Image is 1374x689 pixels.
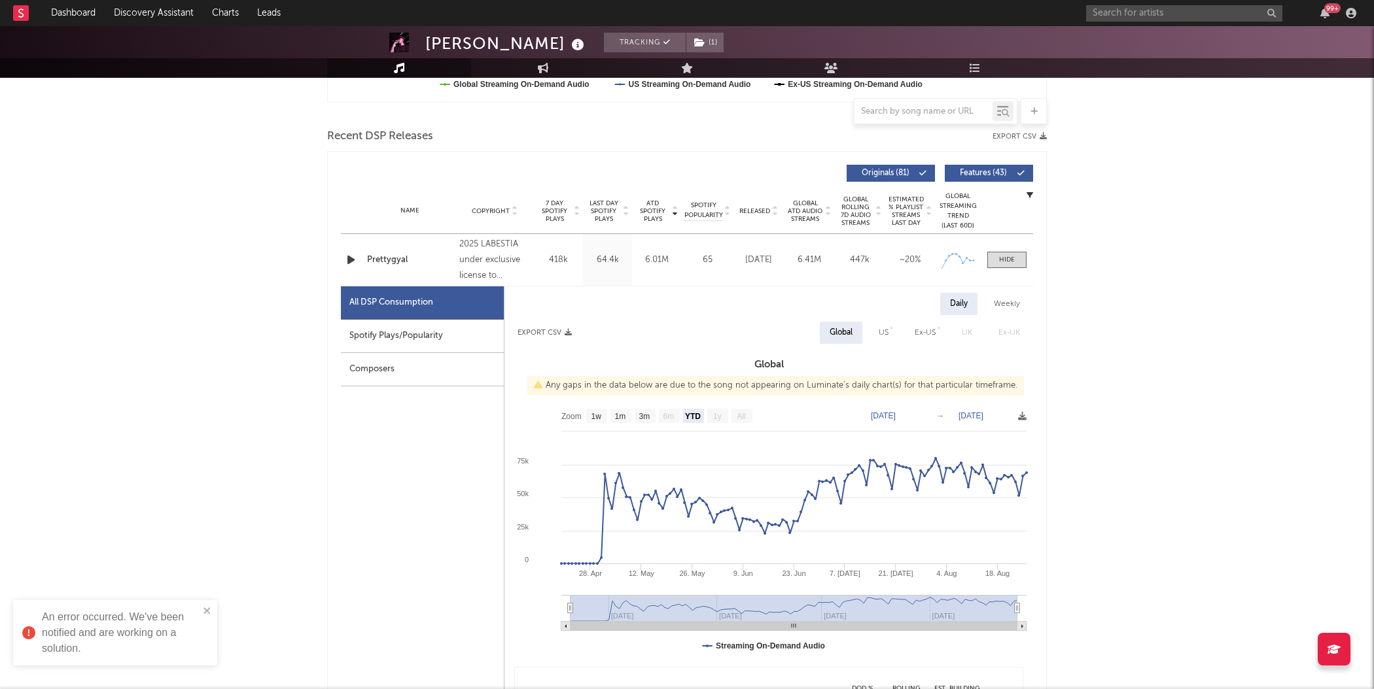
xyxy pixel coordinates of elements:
text: 9. Jun [733,569,753,577]
text: 12. May [629,569,655,577]
div: Name [367,206,453,216]
text: US Streaming On-Demand Audio [628,80,750,89]
span: 7 Day Spotify Plays [537,199,572,223]
span: Spotify Popularity [684,201,723,220]
button: Export CSV [518,329,572,337]
text: 50k [517,490,529,497]
a: Prettygyal [367,254,453,267]
div: Weekly [984,293,1030,315]
div: [DATE] [737,254,781,267]
div: [PERSON_NAME] [425,33,588,54]
button: Features(43) [945,165,1033,182]
div: 99 + [1324,3,1341,13]
button: Export CSV [993,133,1047,141]
span: ( 1 ) [686,33,724,52]
span: Copyright [472,207,510,215]
text: Ex-US Streaming On-Demand Audio [788,80,923,89]
input: Search by song name or URL [854,107,993,117]
text: Global Streaming On-Demand Audio [453,80,590,89]
button: close [203,605,212,618]
text: 23. Jun [782,569,805,577]
button: (1) [686,33,724,52]
text: 18. Aug [985,569,1010,577]
text: YTD [685,412,701,421]
text: 75k [517,457,529,465]
text: 4. Aug [936,569,957,577]
button: Originals(81) [847,165,935,182]
div: 65 [684,254,730,267]
text: 3m [639,412,650,421]
text: 26. May [679,569,705,577]
div: All DSP Consumption [349,295,433,311]
text: Streaming On-Demand Audio [716,641,825,650]
text: 21. [DATE] [879,569,913,577]
div: Any gaps in the data below are due to the song not appearing on Luminate's daily chart(s) for tha... [527,376,1024,395]
text: 28. Apr [579,569,602,577]
span: Global Rolling 7D Audio Streams [837,195,873,227]
div: Global [830,325,853,341]
text: 0 [525,556,529,563]
div: Global Streaming Trend (Last 60D) [938,192,978,231]
span: Global ATD Audio Streams [787,199,823,223]
text: 25k [517,523,529,531]
text: 7. [DATE] [830,569,860,577]
text: 1w [591,412,602,421]
div: Spotify Plays/Popularity [341,320,504,353]
span: Features ( 43 ) [953,169,1013,177]
text: All [737,412,745,421]
div: 6.41M [787,254,831,267]
div: Ex-US [915,325,936,341]
div: An error occurred. We've been notified and are working on a solution. [42,609,199,656]
span: Estimated % Playlist Streams Last Day [888,195,924,227]
div: 2025 LABESTIA under exclusive license to ONErpm [459,237,531,284]
text: 1y [713,412,722,421]
text: → [936,411,944,420]
div: 64.4k [586,254,629,267]
span: ATD Spotify Plays [635,199,670,223]
div: 418k [537,254,580,267]
span: Recent DSP Releases [327,129,433,144]
text: 1m [615,412,626,421]
input: Search for artists [1086,5,1282,22]
div: All DSP Consumption [341,286,504,320]
span: Released [739,207,770,215]
text: [DATE] [871,411,896,420]
button: 99+ [1320,8,1330,18]
div: 447k [837,254,881,267]
button: Tracking [604,33,686,52]
div: 6.01M [635,254,678,267]
span: Last Day Spotify Plays [586,199,621,223]
text: Zoom [561,412,582,421]
h3: Global [504,357,1033,373]
div: US [879,325,889,341]
text: [DATE] [959,411,983,420]
div: Composers [341,353,504,386]
div: ~ 20 % [888,254,932,267]
span: Originals ( 81 ) [855,169,915,177]
div: Daily [940,293,978,315]
text: 6m [663,412,675,421]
